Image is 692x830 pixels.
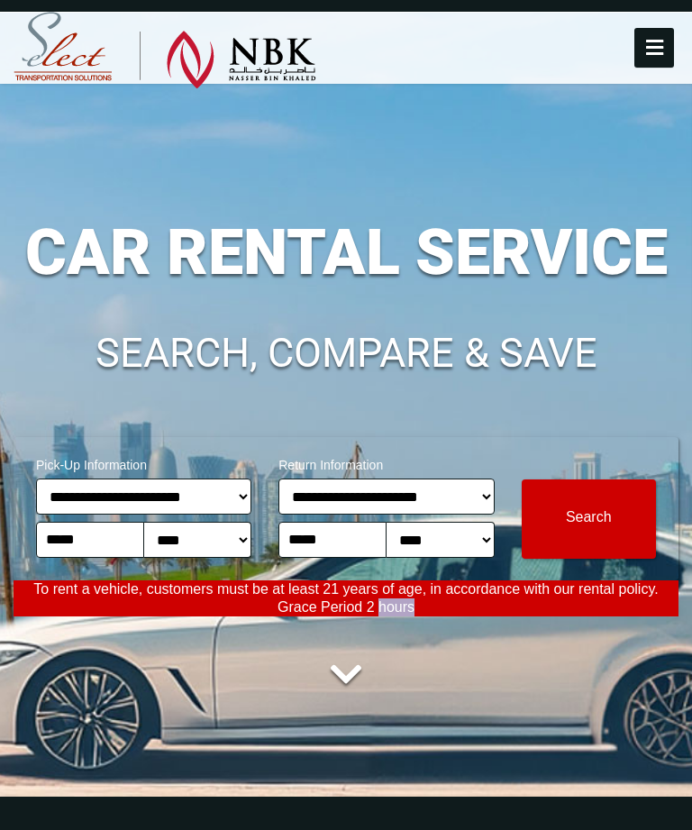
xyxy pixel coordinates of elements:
h1: CAR RENTAL SERVICE [14,221,678,284]
p: To rent a vehicle, customers must be at least 21 years of age, in accordance with our rental poli... [14,580,678,616]
span: Return Information [278,446,494,479]
button: Modify Search [522,479,657,559]
h1: SEARCH, COMPARE & SAVE [14,333,678,374]
img: Select Rent a Car [14,12,316,89]
span: Pick-Up Information [36,446,251,479]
